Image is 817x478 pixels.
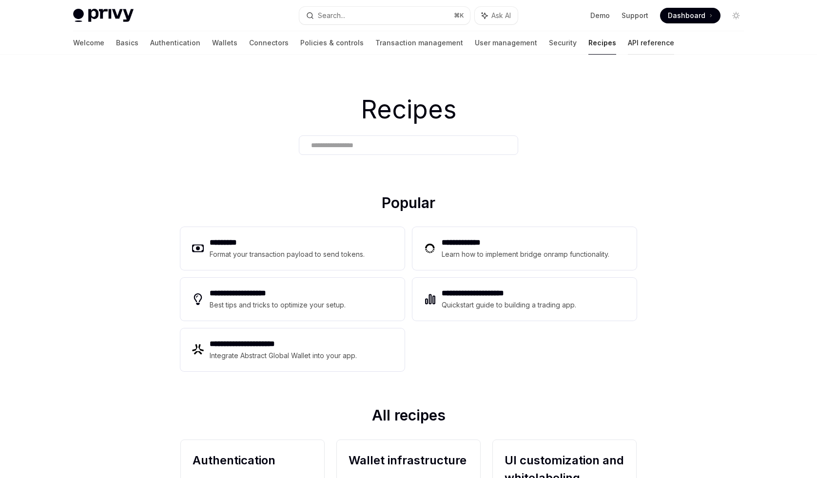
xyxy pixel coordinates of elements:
[412,227,637,270] a: **** **** ***Learn how to implement bridge onramp functionality.
[210,249,365,260] div: Format your transaction payload to send tokens.
[212,31,237,55] a: Wallets
[180,227,405,270] a: **** ****Format your transaction payload to send tokens.
[300,31,364,55] a: Policies & controls
[299,7,470,24] button: Search...⌘K
[454,12,464,19] span: ⌘ K
[475,7,518,24] button: Ask AI
[249,31,289,55] a: Connectors
[210,299,347,311] div: Best tips and tricks to optimize your setup.
[590,11,610,20] a: Demo
[442,249,612,260] div: Learn how to implement bridge onramp functionality.
[475,31,537,55] a: User management
[588,31,616,55] a: Recipes
[628,31,674,55] a: API reference
[668,11,705,20] span: Dashboard
[116,31,138,55] a: Basics
[210,350,358,362] div: Integrate Abstract Global Wallet into your app.
[180,406,637,428] h2: All recipes
[318,10,345,21] div: Search...
[728,8,744,23] button: Toggle dark mode
[442,299,577,311] div: Quickstart guide to building a trading app.
[73,31,104,55] a: Welcome
[180,194,637,215] h2: Popular
[491,11,511,20] span: Ask AI
[660,8,720,23] a: Dashboard
[549,31,577,55] a: Security
[375,31,463,55] a: Transaction management
[150,31,200,55] a: Authentication
[622,11,648,20] a: Support
[73,9,134,22] img: light logo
